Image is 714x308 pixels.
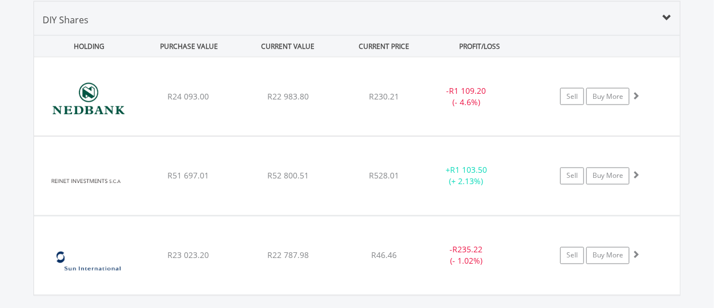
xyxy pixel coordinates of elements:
[167,250,209,261] span: R23 023.20
[586,168,629,185] a: Buy More
[40,151,137,213] img: EQU.ZA.RNI.png
[560,168,584,185] a: Sell
[240,36,337,57] div: CURRENT VALUE
[371,250,397,261] span: R46.46
[339,36,429,57] div: CURRENT PRICE
[586,88,629,105] a: Buy More
[423,244,509,267] div: - (- 1.02%)
[423,85,509,108] div: - (- 4.6%)
[267,170,309,181] span: R52 800.51
[450,165,487,176] span: R1 103.50
[40,72,137,133] img: EQU.ZA.NED.png
[449,85,486,96] span: R1 109.20
[167,91,209,102] span: R24 093.00
[560,247,584,264] a: Sell
[369,170,399,181] span: R528.01
[267,250,309,261] span: R22 787.98
[40,231,137,292] img: EQU.ZA.SUI.png
[43,14,89,26] span: DIY Shares
[140,36,237,57] div: PURCHASE VALUE
[423,165,509,188] div: + (+ 2.13%)
[586,247,629,264] a: Buy More
[431,36,528,57] div: PROFIT/LOSS
[167,170,209,181] span: R51 697.01
[267,91,309,102] span: R22 983.80
[35,36,138,57] div: HOLDING
[452,244,482,255] span: R235.22
[369,91,399,102] span: R230.21
[560,88,584,105] a: Sell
